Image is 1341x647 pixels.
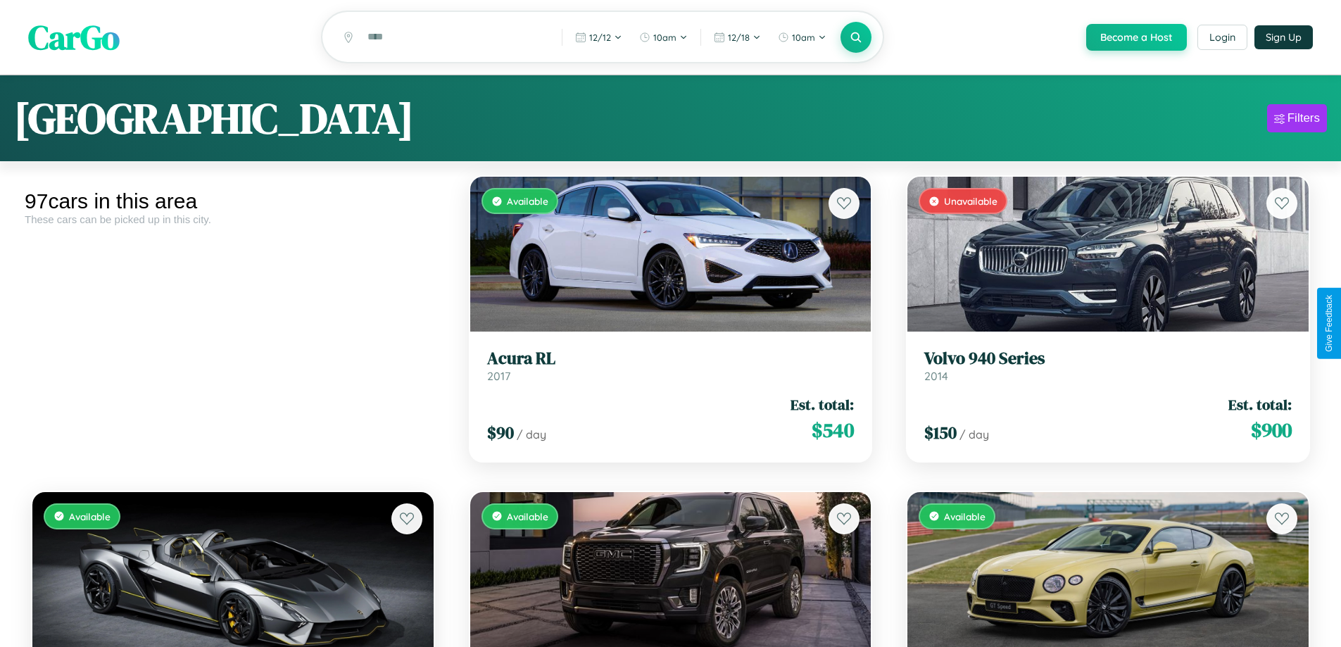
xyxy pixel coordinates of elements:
[812,416,854,444] span: $ 540
[1254,25,1313,49] button: Sign Up
[1288,111,1320,125] div: Filters
[487,348,855,369] h3: Acura RL
[28,14,120,61] span: CarGo
[924,369,948,383] span: 2014
[924,348,1292,383] a: Volvo 940 Series2014
[69,510,111,522] span: Available
[924,348,1292,369] h3: Volvo 940 Series
[568,26,629,49] button: 12/12
[1086,24,1187,51] button: Become a Host
[959,427,989,441] span: / day
[791,394,854,415] span: Est. total:
[1324,295,1334,352] div: Give Feedback
[517,427,546,441] span: / day
[507,195,548,207] span: Available
[1251,416,1292,444] span: $ 900
[25,189,441,213] div: 97 cars in this area
[944,510,986,522] span: Available
[487,369,510,383] span: 2017
[653,32,676,43] span: 10am
[487,348,855,383] a: Acura RL2017
[507,510,548,522] span: Available
[632,26,695,49] button: 10am
[1197,25,1247,50] button: Login
[589,32,611,43] span: 12 / 12
[728,32,750,43] span: 12 / 18
[771,26,833,49] button: 10am
[487,421,514,444] span: $ 90
[14,89,414,147] h1: [GEOGRAPHIC_DATA]
[924,421,957,444] span: $ 150
[25,213,441,225] div: These cars can be picked up in this city.
[1267,104,1327,132] button: Filters
[944,195,997,207] span: Unavailable
[792,32,815,43] span: 10am
[1228,394,1292,415] span: Est. total:
[707,26,768,49] button: 12/18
